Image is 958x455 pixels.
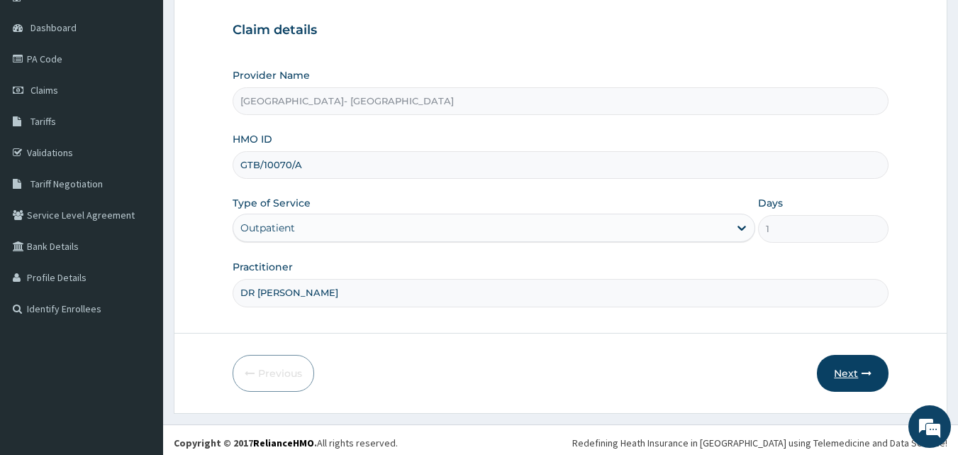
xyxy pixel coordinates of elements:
[30,177,103,190] span: Tariff Negotiation
[233,23,889,38] h3: Claim details
[233,355,314,392] button: Previous
[233,68,310,82] label: Provider Name
[30,84,58,97] span: Claims
[30,21,77,34] span: Dashboard
[817,355,889,392] button: Next
[253,437,314,449] a: RelianceHMO
[233,196,311,210] label: Type of Service
[233,151,889,179] input: Enter HMO ID
[758,196,783,210] label: Days
[30,115,56,128] span: Tariffs
[572,436,947,450] div: Redefining Heath Insurance in [GEOGRAPHIC_DATA] using Telemedicine and Data Science!
[233,279,889,307] input: Enter Name
[233,260,293,274] label: Practitioner
[240,221,295,235] div: Outpatient
[174,437,317,449] strong: Copyright © 2017 .
[233,132,272,146] label: HMO ID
